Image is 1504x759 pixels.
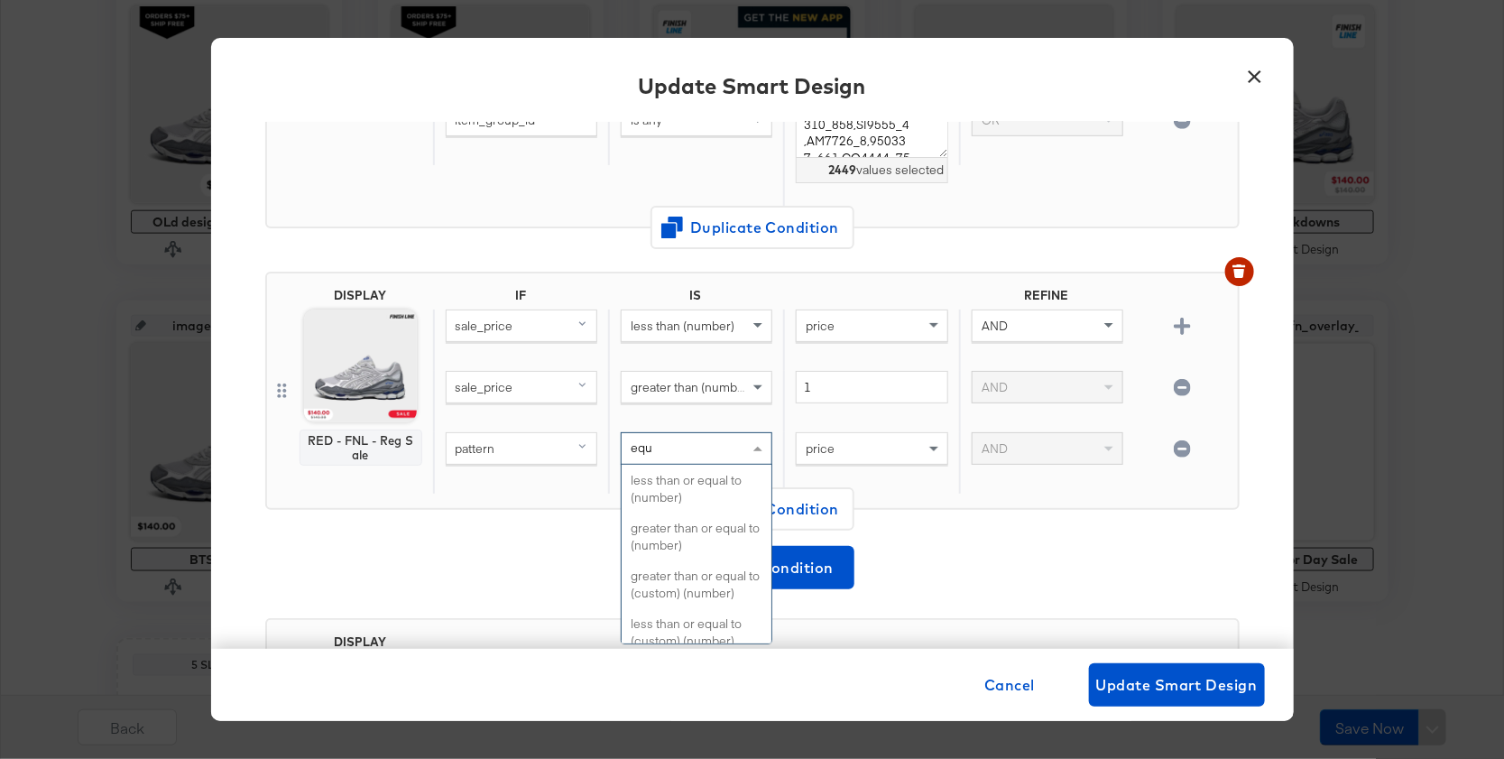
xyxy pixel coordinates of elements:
button: Update Smart Design [1089,663,1265,707]
span: sale_price [456,318,513,334]
div: Update Smart Design [639,70,866,101]
div: IF [433,288,608,310]
div: DISPLAY [335,634,387,649]
span: Update Smart Design [1096,672,1258,698]
div: greater than or equal to (custom) (number) [622,560,771,608]
span: AND [982,318,1008,334]
button: Cancel [977,663,1042,707]
span: Cancel [984,672,1035,698]
span: greater than (number) (custom) [631,379,805,395]
span: AND [982,379,1008,395]
span: sale_price [456,379,513,395]
button: Duplicate Condition [651,206,854,249]
div: 2449 [828,162,856,179]
div: greater than or equal to (number) [622,513,771,560]
div: values selected [796,158,947,183]
img: GILD9YimmvweM9RuThWDfg.jpg [304,310,417,422]
button: × [1239,56,1271,88]
span: price [806,318,835,334]
div: less than or equal to (number) [622,465,771,513]
span: less than (number) [631,318,734,334]
div: less than or equal to (custom) (number) [622,608,771,656]
div: RED - FNL - Reg Sale [308,433,414,462]
span: AND [982,440,1008,457]
span: Duplicate Condition [665,215,840,240]
div: IS [608,288,783,310]
span: price [806,440,835,457]
input: Enter value [796,371,947,404]
div: DISPLAY [335,288,387,302]
span: pattern [456,440,495,457]
div: REFINE [959,288,1134,310]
